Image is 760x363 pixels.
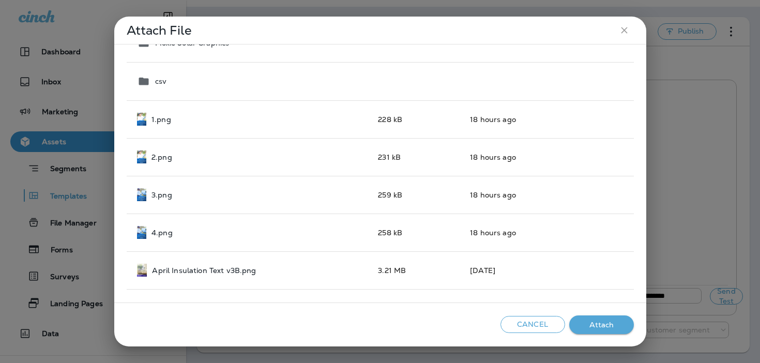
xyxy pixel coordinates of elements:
img: 1.png [137,113,146,126]
p: Moxie Solar Graphics [155,39,230,47]
button: Cancel [500,316,565,333]
td: 3.21 MB [370,251,462,289]
img: April%20Insulation%20Text%20v3B.png [137,264,147,277]
img: 4.png [137,226,146,239]
td: 278 kB [370,289,462,327]
button: Attach [569,315,634,335]
p: csv [155,77,166,85]
p: 2.png [151,153,172,161]
td: 259 kB [370,176,462,214]
td: [DATE] [462,289,534,327]
p: April Insulation Text v3B.png [152,266,256,275]
td: 18 hours ago [462,214,534,251]
img: 3.png [137,188,146,201]
td: 231 kB [370,138,462,176]
td: 228 kB [370,100,462,138]
td: [DATE] [462,251,534,289]
td: 258 kB [370,214,462,251]
p: 1.png [151,115,171,124]
button: close [615,21,634,40]
p: 4.png [151,229,173,237]
td: 18 hours ago [462,138,534,176]
p: 3.png [151,191,172,199]
td: 18 hours ago [462,176,534,214]
td: 18 hours ago [462,100,534,138]
img: 2.png [137,150,146,163]
p: Attach File [127,26,192,35]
